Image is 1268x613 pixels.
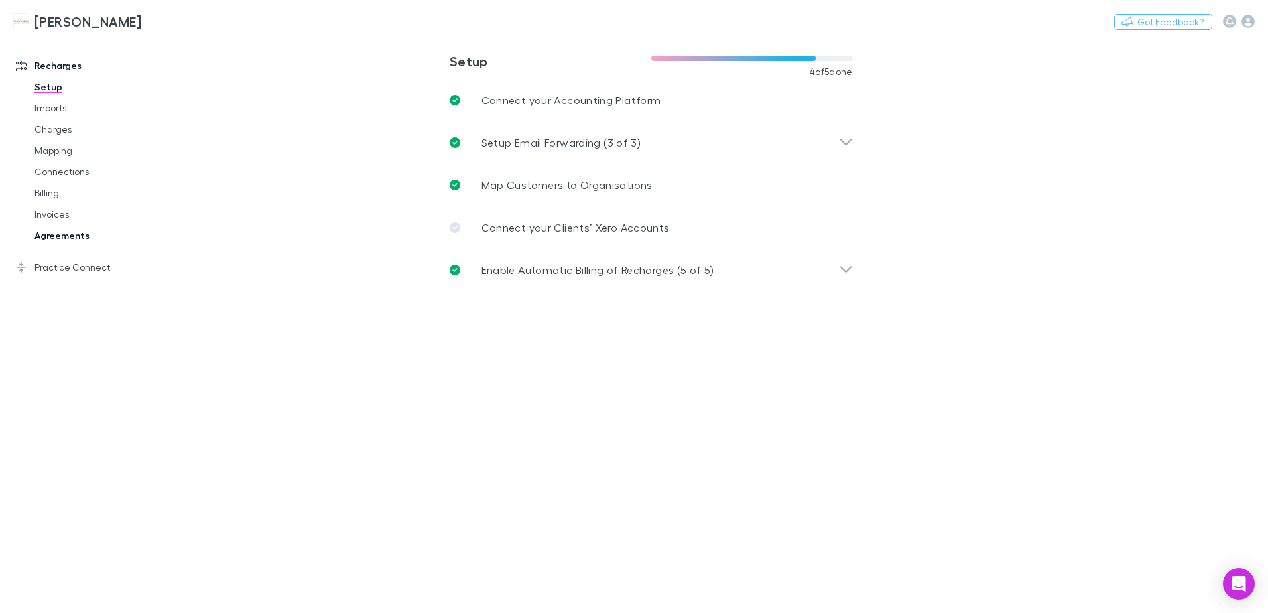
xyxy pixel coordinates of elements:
p: Enable Automatic Billing of Recharges (5 of 5) [481,262,714,278]
a: Connect your Accounting Platform [439,79,863,121]
a: Billing [21,182,179,204]
span: 4 of 5 done [809,66,853,77]
a: Connections [21,161,179,182]
div: Enable Automatic Billing of Recharges (5 of 5) [439,249,863,291]
a: [PERSON_NAME] [5,5,149,37]
img: Hales Douglass's Logo [13,13,29,29]
div: Open Intercom Messenger [1223,568,1255,600]
h3: Setup [450,53,651,69]
a: Invoices [21,204,179,225]
p: Connect your Accounting Platform [481,92,661,108]
a: Imports [21,98,179,119]
a: Recharges [3,55,179,76]
div: Setup Email Forwarding (3 of 3) [439,121,863,164]
p: Setup Email Forwarding (3 of 3) [481,135,641,151]
a: Map Customers to Organisations [439,164,863,206]
a: Charges [21,119,179,140]
a: Connect your Clients’ Xero Accounts [439,206,863,249]
button: Got Feedback? [1114,14,1212,30]
a: Practice Connect [3,257,179,278]
a: Setup [21,76,179,98]
a: Mapping [21,140,179,161]
h3: [PERSON_NAME] [34,13,141,29]
a: Agreements [21,225,179,246]
p: Connect your Clients’ Xero Accounts [481,220,670,236]
p: Map Customers to Organisations [481,177,653,193]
